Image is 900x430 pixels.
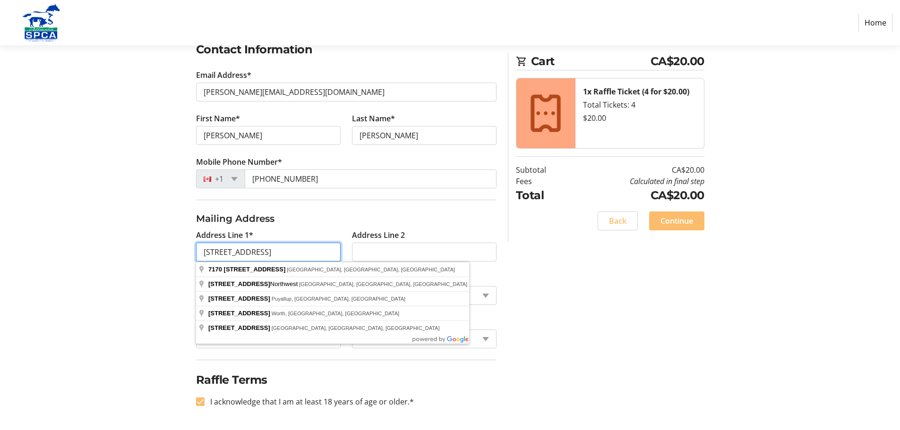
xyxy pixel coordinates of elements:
div: Total Tickets: 4 [583,99,696,110]
span: CA$20.00 [651,53,704,70]
h2: Contact Information [196,41,497,58]
span: [STREET_ADDRESS] [208,295,270,302]
label: I acknowledge that I am at least 18 years of age or older.* [205,396,414,407]
span: [STREET_ADDRESS] [224,266,286,273]
h2: Raffle Terms [196,371,497,388]
strong: 1x Raffle Ticket (4 for $20.00) [583,86,689,97]
span: Back [609,215,626,227]
label: Mobile Phone Number* [196,156,282,168]
button: Continue [649,211,704,230]
label: Address Line 1* [196,229,253,241]
a: Home [858,14,892,32]
div: $20.00 [583,112,696,124]
span: [STREET_ADDRESS] [208,280,270,287]
label: Email Address* [196,69,251,81]
td: Calculated in final step [570,176,704,187]
td: Fees [516,176,570,187]
img: Alberta SPCA's Logo [8,4,75,42]
input: Address [196,243,341,261]
span: [GEOGRAPHIC_DATA], [GEOGRAPHIC_DATA], [GEOGRAPHIC_DATA] [272,325,440,331]
span: Continue [660,215,693,227]
td: CA$20.00 [570,187,704,204]
label: First Name* [196,113,240,124]
span: [STREET_ADDRESS] [208,324,270,331]
span: [GEOGRAPHIC_DATA], [GEOGRAPHIC_DATA], [GEOGRAPHIC_DATA] [287,267,455,272]
span: Northwest [208,280,299,287]
h3: Mailing Address [196,211,497,226]
span: [GEOGRAPHIC_DATA], [GEOGRAPHIC_DATA], [GEOGRAPHIC_DATA] [299,281,467,287]
span: Cart [531,53,651,70]
span: 7170 [208,266,222,273]
td: Total [516,187,570,204]
span: Worth, [GEOGRAPHIC_DATA], [GEOGRAPHIC_DATA] [272,311,399,316]
td: CA$20.00 [570,164,704,176]
input: (506) 234-5678 [245,169,497,188]
span: [STREET_ADDRESS] [208,310,270,317]
td: Subtotal [516,164,570,176]
label: Last Name* [352,113,395,124]
button: Back [598,211,638,230]
label: Address Line 2 [352,229,405,241]
span: Puyallup, [GEOGRAPHIC_DATA], [GEOGRAPHIC_DATA] [272,296,405,302]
